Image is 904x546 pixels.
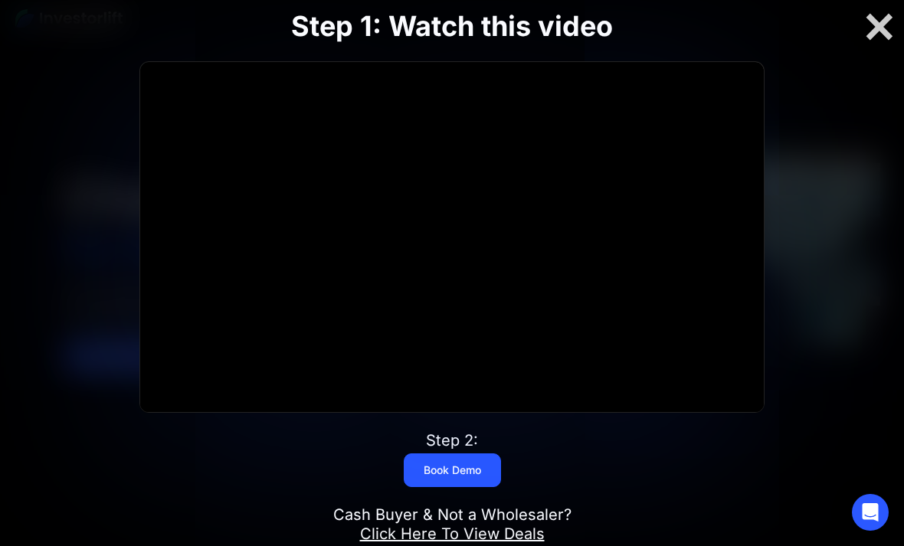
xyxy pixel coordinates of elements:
div: Step 2: [426,431,478,450]
a: Click Here To View Deals [360,525,545,543]
strong: Step 1: Watch this video [291,9,613,43]
a: Book Demo [404,453,501,487]
div: Cash Buyer & Not a Wholesaler? [333,505,572,544]
div: Open Intercom Messenger [852,494,889,531]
